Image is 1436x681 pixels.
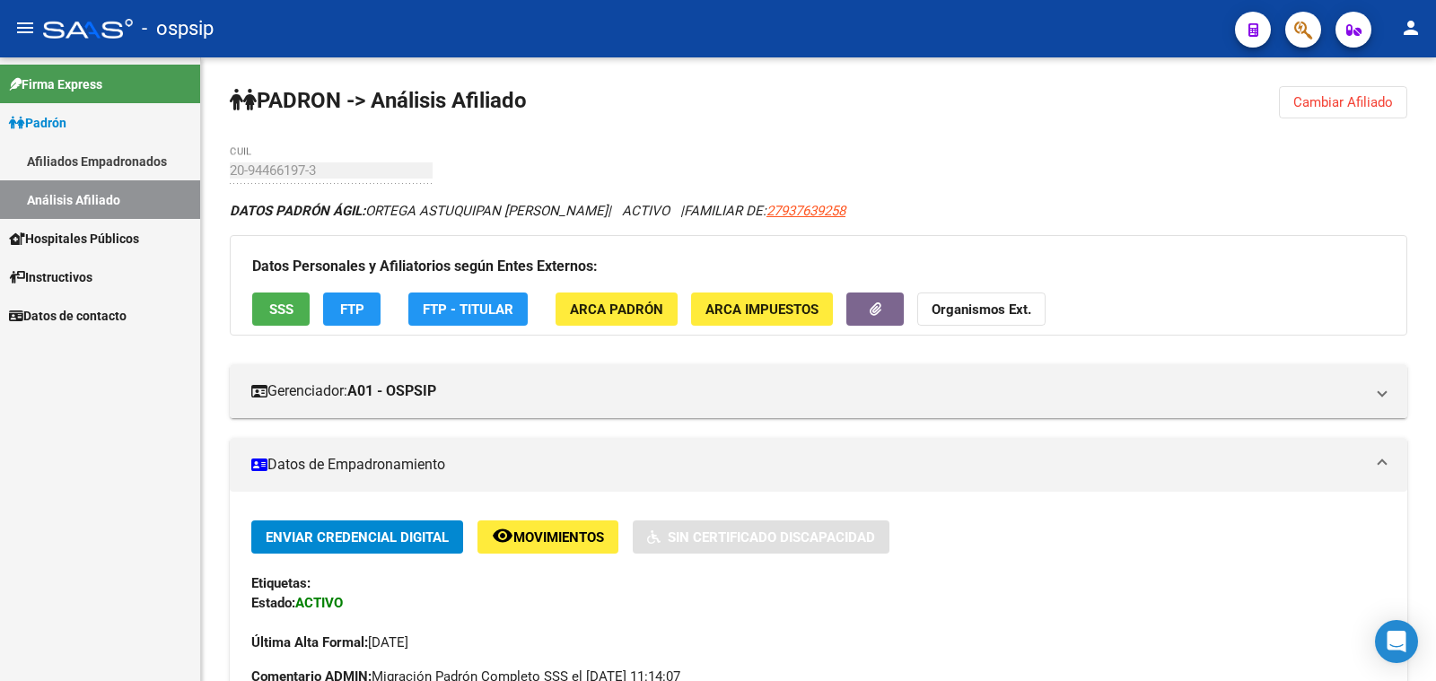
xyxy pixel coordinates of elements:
span: Instructivos [9,267,92,287]
span: ARCA Impuestos [705,301,819,318]
strong: Organismos Ext. [932,301,1031,318]
strong: Estado: [251,595,295,611]
strong: Etiquetas: [251,575,311,591]
span: Cambiar Afiliado [1293,94,1393,110]
strong: PADRON -> Análisis Afiliado [230,88,527,113]
mat-expansion-panel-header: Datos de Empadronamiento [230,438,1407,492]
mat-icon: menu [14,17,36,39]
span: FTP - Titular [423,301,513,318]
button: Sin Certificado Discapacidad [633,520,889,554]
div: Open Intercom Messenger [1375,620,1418,663]
button: Cambiar Afiliado [1279,86,1407,118]
mat-panel-title: Datos de Empadronamiento [251,455,1364,475]
span: [DATE] [251,634,408,650]
button: Enviar Credencial Digital [251,520,463,554]
span: Datos de contacto [9,306,127,326]
span: ARCA Padrón [570,301,663,318]
strong: Última Alta Formal: [251,634,368,650]
button: Movimientos [477,520,618,554]
span: Padrón [9,113,66,133]
strong: DATOS PADRÓN ÁGIL: [230,203,365,219]
span: ORTEGA ASTUQUIPAN [PERSON_NAME] [230,203,608,219]
button: FTP [323,292,381,326]
h3: Datos Personales y Afiliatorios según Entes Externos: [252,254,1385,279]
span: 27937639258 [766,203,845,219]
mat-icon: remove_red_eye [492,525,513,546]
button: FTP - Titular [408,292,528,326]
i: | ACTIVO | [230,203,845,219]
span: FTP [340,301,364,318]
span: Firma Express [9,74,102,94]
button: ARCA Impuestos [691,292,833,326]
strong: ACTIVO [295,595,343,611]
span: Movimientos [513,529,604,546]
mat-icon: person [1400,17,1422,39]
span: FAMILIAR DE: [684,203,845,219]
button: Organismos Ext. [917,292,1046,326]
button: SSS [252,292,310,326]
button: ARCA Padrón [556,292,678,326]
span: Sin Certificado Discapacidad [668,529,875,546]
span: Hospitales Públicos [9,229,139,249]
span: - ospsip [142,9,214,48]
mat-expansion-panel-header: Gerenciador:A01 - OSPSIP [230,364,1407,418]
span: Enviar Credencial Digital [266,529,449,546]
strong: A01 - OSPSIP [347,381,436,401]
span: SSS [269,301,293,318]
mat-panel-title: Gerenciador: [251,381,1364,401]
